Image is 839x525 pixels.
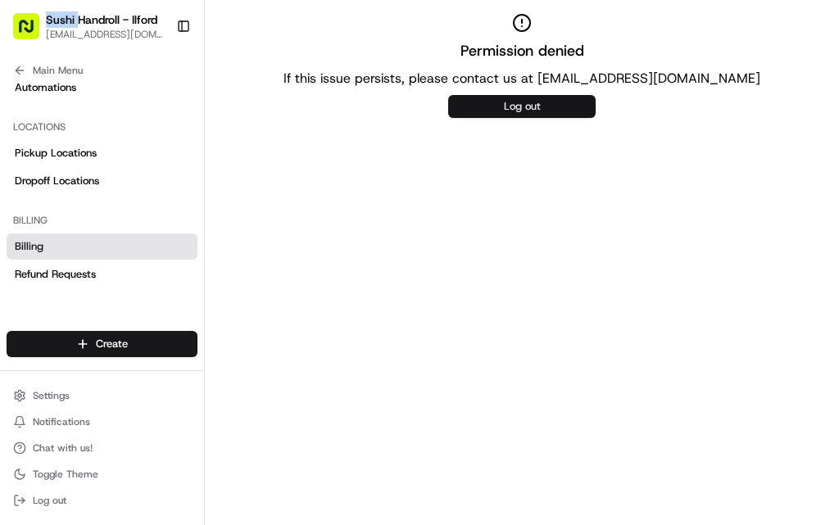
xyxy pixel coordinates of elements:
[7,59,197,82] button: Main Menu
[16,156,46,186] img: 1736555255976-a54dd68f-1ca7-489b-9aae-adbdc363a1c4
[7,463,197,486] button: Toggle Theme
[7,384,197,407] button: Settings
[163,362,198,374] span: Pylon
[33,441,93,455] span: Chat with us!
[448,95,596,118] button: Log out
[7,331,197,357] button: Create
[7,207,197,233] div: Billing
[15,80,76,95] span: Automations
[116,361,198,374] a: Powered byPylon
[46,28,163,41] button: [EMAIL_ADDRESS][DOMAIN_NAME]
[7,233,197,260] a: Billing
[33,415,90,428] span: Notifications
[145,254,179,267] span: [DATE]
[16,324,29,337] div: 📗
[254,210,298,229] button: See all
[460,39,584,62] h2: Permission denied
[7,114,197,140] div: Locations
[132,315,270,345] a: 💻API Documentation
[33,322,125,338] span: Knowledge Base
[7,410,197,433] button: Notifications
[7,7,170,46] button: Sushi Handroll - Ilford[EMAIL_ADDRESS][DOMAIN_NAME]
[7,140,197,166] a: Pickup Locations
[46,11,157,28] button: Sushi Handroll - Ilford
[10,315,132,345] a: 📗Knowledge Base
[283,69,760,88] p: If this issue persists, please contact us at [EMAIL_ADDRESS][DOMAIN_NAME]
[136,254,142,267] span: •
[33,64,83,77] span: Main Menu
[51,254,133,267] span: [PERSON_NAME]
[138,324,152,337] div: 💻
[33,255,46,268] img: 1736555255976-a54dd68f-1ca7-489b-9aae-adbdc363a1c4
[43,106,270,123] input: Clear
[33,389,70,402] span: Settings
[15,146,97,161] span: Pickup Locations
[34,156,64,186] img: 1755196953914-cd9d9cba-b7f7-46ee-b6f5-75ff69acacf5
[7,437,197,459] button: Chat with us!
[16,238,43,265] img: Jandy Espique
[7,75,197,101] a: Automations
[7,261,197,287] a: Refund Requests
[33,494,66,507] span: Log out
[16,213,105,226] div: Past conversations
[16,16,49,49] img: Nash
[96,337,128,351] span: Create
[155,322,263,338] span: API Documentation
[74,173,225,186] div: We're available if you need us!
[15,239,43,254] span: Billing
[7,168,197,194] a: Dropoff Locations
[15,267,96,282] span: Refund Requests
[15,174,99,188] span: Dropoff Locations
[33,468,98,481] span: Toggle Theme
[7,489,197,512] button: Log out
[74,156,269,173] div: Start new chat
[16,66,298,92] p: Welcome 👋
[279,161,298,181] button: Start new chat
